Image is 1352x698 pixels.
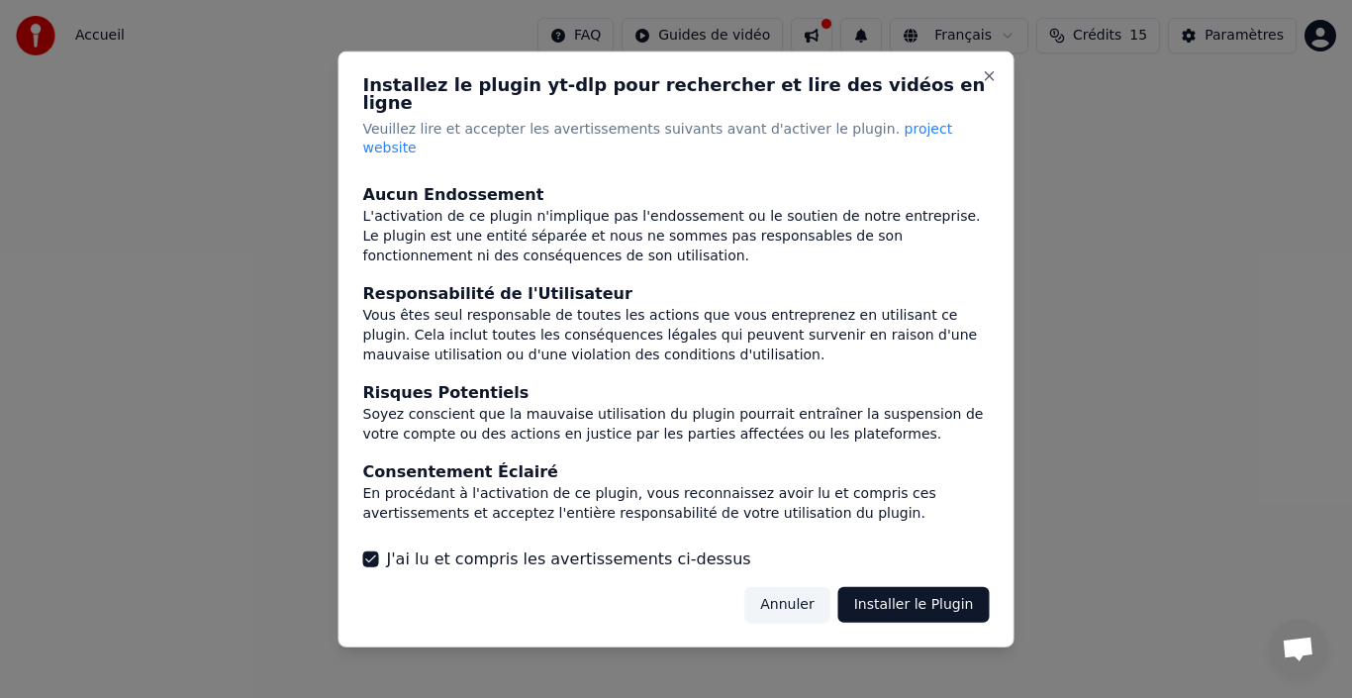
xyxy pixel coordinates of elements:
p: Veuillez lire et accepter les avertissements suivants avant d'activer le plugin. [363,119,990,158]
div: Aucun Endossement [363,183,990,207]
span: project website [363,120,953,155]
div: Consentement Éclairé [363,460,990,484]
label: J'ai lu et compris les avertissements ci-dessus [387,548,751,571]
div: Soyez conscient que la mauvaise utilisation du plugin pourrait entraîner la suspension de votre c... [363,405,990,445]
div: En procédant à l'activation de ce plugin, vous reconnaissez avoir lu et compris ces avertissement... [363,484,990,524]
button: Installer le Plugin [838,587,990,623]
button: Annuler [744,587,829,623]
div: L'activation de ce plugin n'implique pas l'endossement ou le soutien de notre entreprise. Le plug... [363,207,990,266]
div: Responsabilité de l'Utilisateur [363,282,990,306]
div: Vous êtes seul responsable de toutes les actions que vous entreprenez en utilisant ce plugin. Cel... [363,306,990,365]
h2: Installez le plugin yt-dlp pour rechercher et lire des vidéos en ligne [363,75,990,111]
div: Risques Potentiels [363,381,990,405]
